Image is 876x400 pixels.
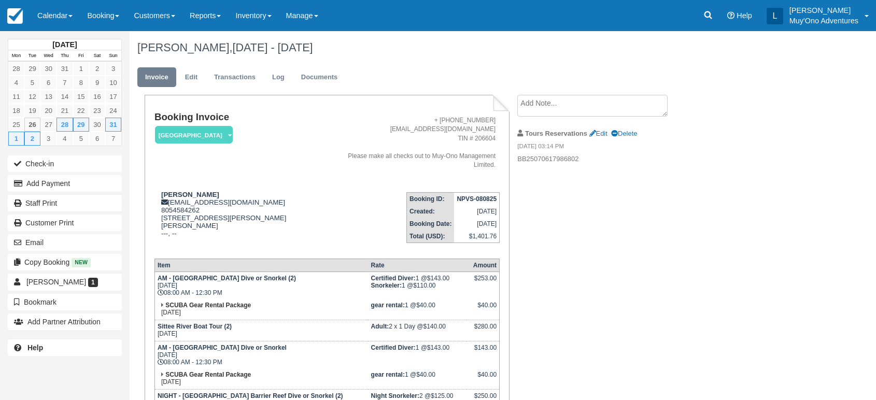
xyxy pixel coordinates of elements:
a: 24 [105,104,121,118]
div: $143.00 [469,344,497,360]
a: 3 [105,62,121,76]
address: + [PHONE_NUMBER] [EMAIL_ADDRESS][DOMAIN_NAME] TIN # 206604 Please make all checks out to Muy-Ono ... [335,116,496,169]
a: 9 [89,76,105,90]
div: L [767,8,783,24]
h1: Booking Invoice [154,112,331,123]
span: $40.00 [416,302,435,309]
a: 7 [105,132,121,146]
a: 19 [24,104,40,118]
a: 21 [56,104,73,118]
a: 30 [89,118,105,132]
a: 5 [73,132,89,146]
a: 6 [40,76,56,90]
span: $125.00 [431,392,453,399]
td: [DATE] 08:00 AM - 12:30 PM [154,341,368,369]
td: [DATE] 08:00 AM - 12:30 PM [154,272,368,299]
strong: Night Snorkeler [371,392,419,399]
strong: NIGHT - [GEOGRAPHIC_DATA] Barrier Reef Dive or Snorkel (2) [158,392,343,399]
em: [GEOGRAPHIC_DATA] [155,126,233,144]
a: 27 [40,118,56,132]
a: 2 [24,132,40,146]
strong: gear rental [371,302,405,309]
strong: Adult [371,323,389,330]
img: checkfront-main-nav-mini-logo.png [7,8,23,24]
span: $143.00 [427,275,449,282]
td: 2 x 1 Day @ [369,320,467,341]
td: 1 @ 1 @ [369,272,467,299]
th: Created: [407,205,455,218]
strong: AM - [GEOGRAPHIC_DATA] Dive or Snorkel [158,344,287,351]
span: [PERSON_NAME] [26,278,86,286]
a: 1 [8,132,24,146]
a: Customer Print [8,215,122,231]
strong: Certified Diver [371,275,416,282]
td: 1 @ [369,341,467,369]
a: 29 [24,62,40,76]
em: [DATE] 03:14 PM [517,142,692,153]
a: 31 [56,62,73,76]
td: [DATE] [154,368,368,390]
a: Transactions [206,67,263,88]
strong: SCUBA Gear Rental Package [165,302,251,309]
a: 29 [73,118,89,132]
a: [GEOGRAPHIC_DATA] [154,125,229,145]
strong: SCUBA Gear Rental Package [165,371,251,378]
th: Mon [8,50,24,62]
p: Muy'Ono Adventures [789,16,858,26]
a: 26 [24,118,40,132]
a: 4 [8,76,24,90]
td: [DATE] [154,299,368,320]
a: 28 [56,118,73,132]
a: 10 [105,76,121,90]
a: 17 [105,90,121,104]
a: 16 [89,90,105,104]
p: [PERSON_NAME] [789,5,858,16]
i: Help [727,12,734,19]
a: [PERSON_NAME] 1 [8,274,122,290]
span: [DATE] - [DATE] [232,41,313,54]
a: 14 [56,90,73,104]
td: [DATE] [454,218,499,230]
b: Help [27,344,43,352]
a: 6 [89,132,105,146]
a: 2 [89,62,105,76]
a: 12 [24,90,40,104]
td: $1,401.76 [454,230,499,243]
a: 3 [40,132,56,146]
a: 30 [40,62,56,76]
td: 1 @ [369,299,467,320]
a: Edit [177,67,205,88]
strong: Tours Reservations [525,130,587,137]
th: Rate [369,259,467,272]
button: Email [8,234,122,251]
strong: [DATE] [52,40,77,49]
div: $40.00 [469,371,497,387]
a: 7 [56,76,73,90]
div: $280.00 [469,323,497,338]
a: 20 [40,104,56,118]
th: Amount [467,259,500,272]
td: [DATE] [154,320,368,341]
strong: gear rental [371,371,405,378]
th: Tue [24,50,40,62]
a: Invoice [137,67,176,88]
a: Documents [293,67,346,88]
a: 23 [89,104,105,118]
a: Help [8,339,122,356]
div: $40.00 [469,302,497,317]
a: 25 [8,118,24,132]
strong: Certified Diver [371,344,416,351]
a: Log [264,67,292,88]
button: Bookmark [8,294,122,310]
strong: NPVS-080825 [457,195,497,203]
th: Booking Date: [407,218,455,230]
button: Add Partner Attribution [8,313,122,330]
div: [EMAIL_ADDRESS][DOMAIN_NAME] 8054584262 [STREET_ADDRESS][PERSON_NAME][PERSON_NAME] ---, -- [154,191,331,250]
span: 1 [88,278,98,287]
span: New [72,258,91,267]
th: Total (USD): [407,230,455,243]
a: 4 [56,132,73,146]
a: 22 [73,104,89,118]
th: Wed [40,50,56,62]
strong: AM - [GEOGRAPHIC_DATA] Dive or Snorkel (2) [158,275,296,282]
